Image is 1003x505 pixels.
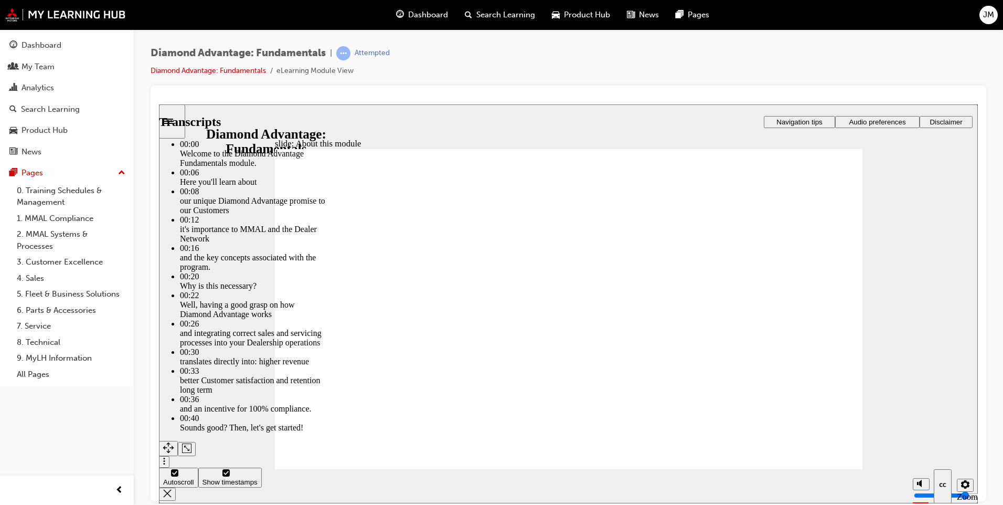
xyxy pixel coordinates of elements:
span: Diamond Advantage: Fundamentals [151,47,326,59]
span: guage-icon [396,8,404,22]
a: 0. Training Schedules & Management [13,183,130,211]
button: DashboardMy TeamAnalyticsSearch LearningProduct HubNews [4,34,130,163]
div: News [22,146,41,158]
span: up-icon [118,166,125,180]
a: Dashboard [4,36,130,55]
li: eLearning Module View [276,65,354,77]
span: | [330,47,332,59]
span: car-icon [9,126,17,135]
a: 3. Customer Excellence [13,254,130,270]
a: Diamond Advantage: Fundamentals [151,66,266,75]
span: Dashboard [408,9,448,21]
div: My Team [22,61,55,73]
button: Pages [4,163,130,183]
a: Analytics [4,78,130,98]
div: Analytics [22,82,54,94]
span: prev-icon [115,484,123,497]
a: car-iconProduct Hub [543,4,618,26]
span: news-icon [9,148,17,157]
a: guage-iconDashboard [388,4,456,26]
div: Dashboard [22,39,61,51]
span: pages-icon [676,8,684,22]
div: Pages [22,167,43,179]
a: 5. Fleet & Business Solutions [13,286,130,302]
span: Product Hub [564,9,610,21]
a: 2. MMAL Systems & Processes [13,226,130,254]
a: All Pages [13,366,130,383]
div: Autoscroll [4,374,35,382]
a: news-iconNews [618,4,667,26]
span: Pages [688,9,709,21]
a: 6. Parts & Accessories [13,302,130,319]
a: 9. MyLH Information [13,350,130,366]
span: guage-icon [9,41,17,50]
span: news-icon [627,8,635,22]
a: Search Learning [4,100,130,119]
div: Attempted [355,48,390,58]
span: Search Learning [476,9,535,21]
div: Product Hub [22,124,68,136]
span: chart-icon [9,83,17,93]
div: Show timestamps [44,374,99,382]
span: pages-icon [9,169,17,178]
a: 8. Technical [13,334,130,351]
a: 4. Sales [13,270,130,287]
span: News [639,9,659,21]
img: mmal [5,8,126,22]
a: search-iconSearch Learning [456,4,543,26]
button: JM [979,6,998,24]
span: JM [983,9,994,21]
span: people-icon [9,62,17,72]
a: 1. MMAL Compliance [13,211,130,227]
a: My Team [4,57,130,77]
span: car-icon [552,8,560,22]
span: learningRecordVerb_ATTEMPT-icon [336,46,350,60]
a: Product Hub [4,121,130,140]
a: News [4,142,130,162]
span: search-icon [9,105,17,114]
div: Search Learning [21,103,80,115]
span: search-icon [465,8,472,22]
a: 7. Service [13,318,130,334]
a: pages-iconPages [667,4,718,26]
